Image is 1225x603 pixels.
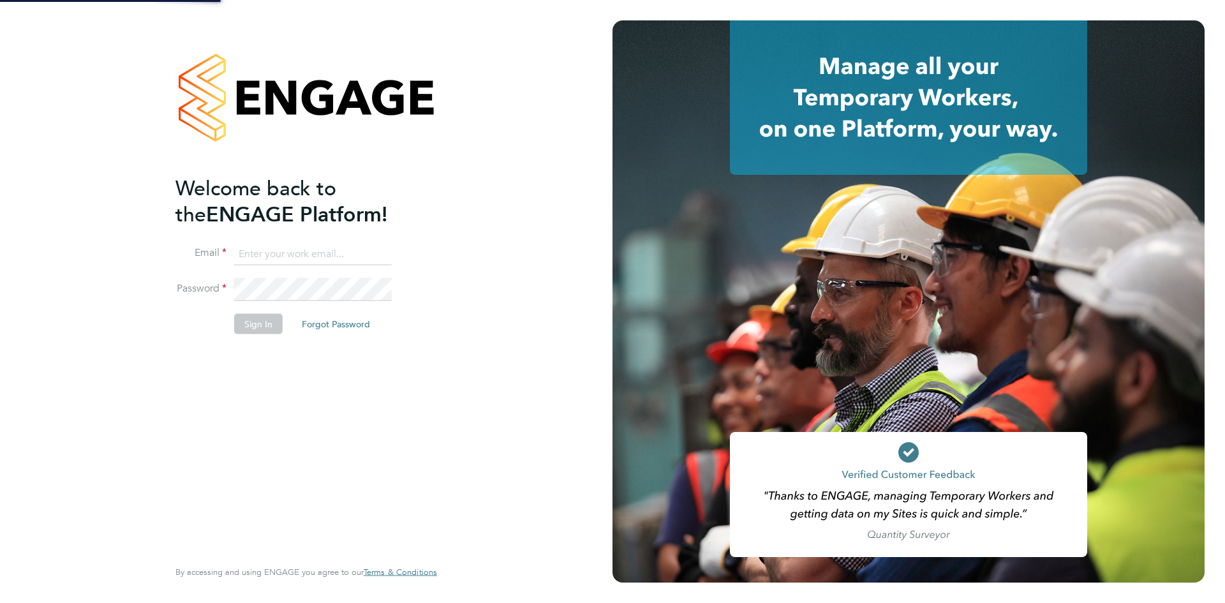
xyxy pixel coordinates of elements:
span: By accessing and using ENGAGE you agree to our [175,567,437,577]
label: Password [175,282,226,295]
h2: ENGAGE Platform! [175,175,424,227]
input: Enter your work email... [234,242,392,265]
button: Forgot Password [292,314,380,334]
span: Welcome back to the [175,175,336,227]
label: Email [175,246,226,260]
a: Terms & Conditions [364,567,437,577]
button: Sign In [234,314,283,334]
